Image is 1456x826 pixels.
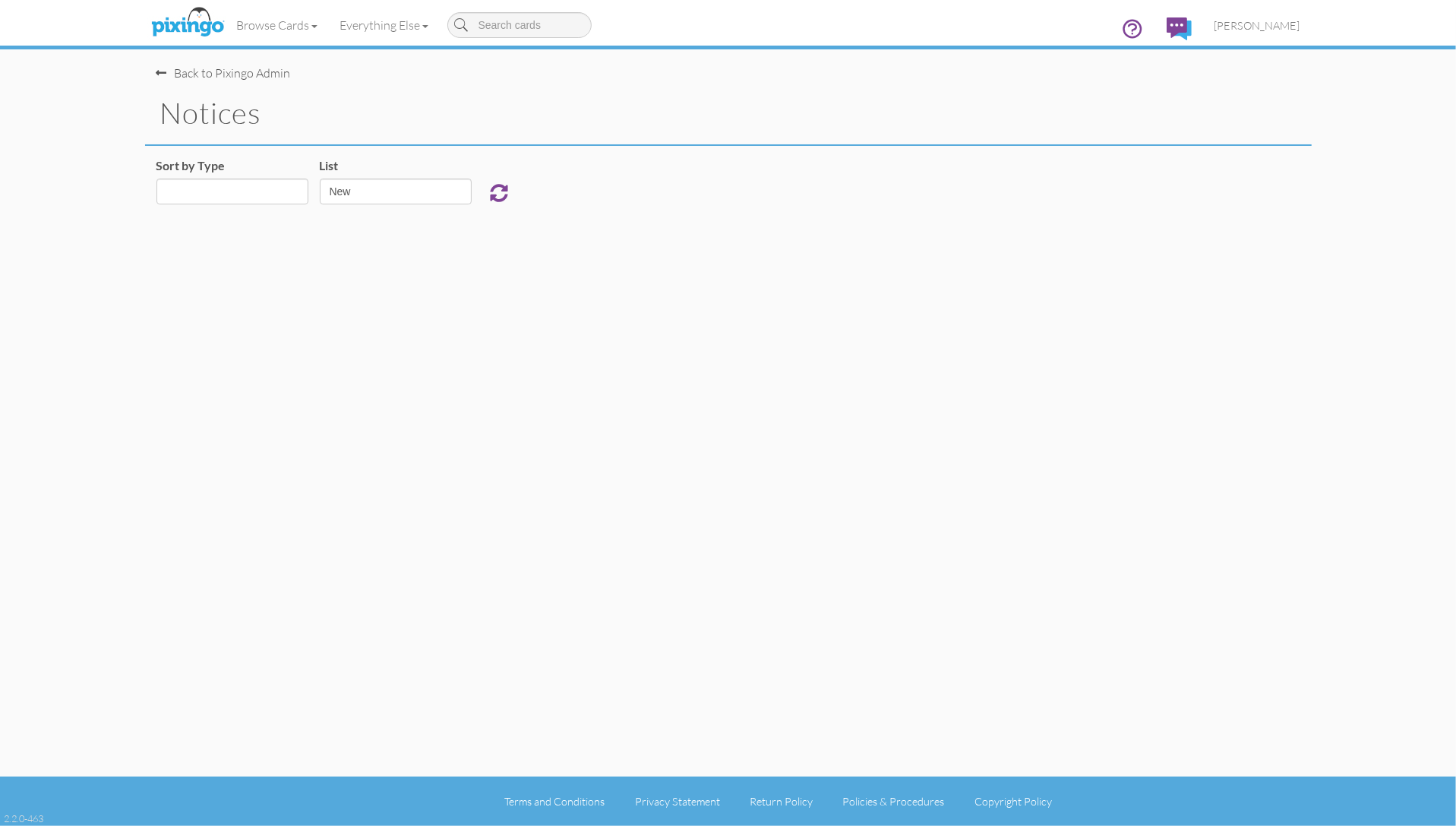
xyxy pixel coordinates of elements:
a: Policies & Procedures [843,795,945,808]
img: comments.svg [1167,17,1192,40]
h1: notices [160,97,1312,129]
label: List [320,157,339,175]
a: Return Policy [750,795,813,808]
div: Back to Pixingo Admin [156,65,291,82]
a: [PERSON_NAME] [1203,6,1312,45]
div: 2.2.0-463 [4,812,43,825]
span: [PERSON_NAME] [1214,19,1300,32]
nav-back: Pixingo Admin [156,49,1300,82]
a: Browse Cards [226,6,329,44]
a: Terms and Conditions [504,795,605,808]
a: Privacy Statement [635,795,720,808]
img: pixingo logo [147,4,228,42]
a: Copyright Policy [974,795,1052,808]
input: Search cards [447,12,592,38]
a: Everything Else [329,6,440,44]
label: Sort by Type [156,157,226,175]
